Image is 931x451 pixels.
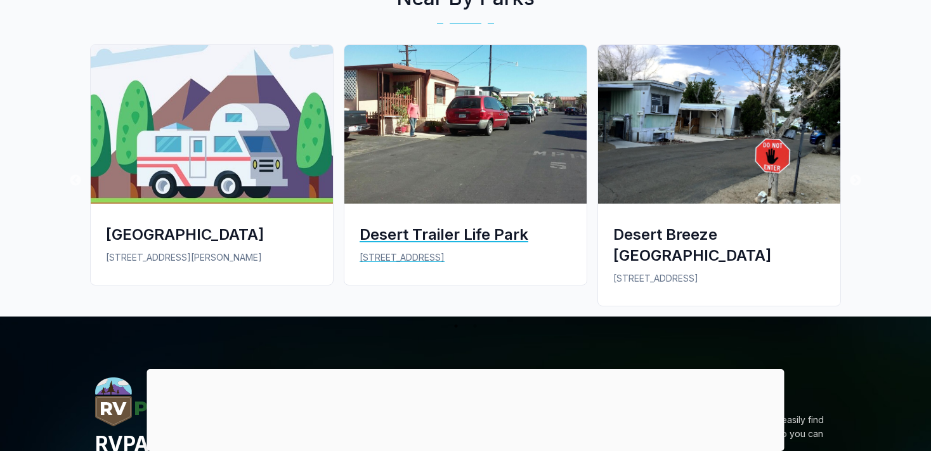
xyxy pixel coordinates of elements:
button: Next [849,174,862,187]
button: 1 [450,320,462,332]
p: [STREET_ADDRESS] [360,251,571,265]
div: Desert Breeze [GEOGRAPHIC_DATA] [613,224,825,266]
p: [STREET_ADDRESS] [613,271,825,285]
div: [GEOGRAPHIC_DATA] [106,224,318,245]
img: Desert Breeze Trailer Park [598,45,840,204]
button: 2 [469,320,481,332]
img: RVParx.com [95,377,180,426]
img: Mojave Narrows County Regional Park [91,45,333,204]
iframe: Advertisement [147,369,785,448]
a: Desert Breeze Trailer ParkDesert Breeze [GEOGRAPHIC_DATA][STREET_ADDRESS] [592,44,846,316]
img: Desert Trailer Life Park [344,45,587,204]
div: Desert Trailer Life Park [360,224,571,245]
a: Desert Trailer Life ParkDesert Trailer Life Park[STREET_ADDRESS] [339,44,592,295]
a: Mojave Narrows County Regional Park[GEOGRAPHIC_DATA][STREET_ADDRESS][PERSON_NAME] [85,44,339,295]
button: Previous [69,174,82,187]
p: [STREET_ADDRESS][PERSON_NAME] [106,251,318,265]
